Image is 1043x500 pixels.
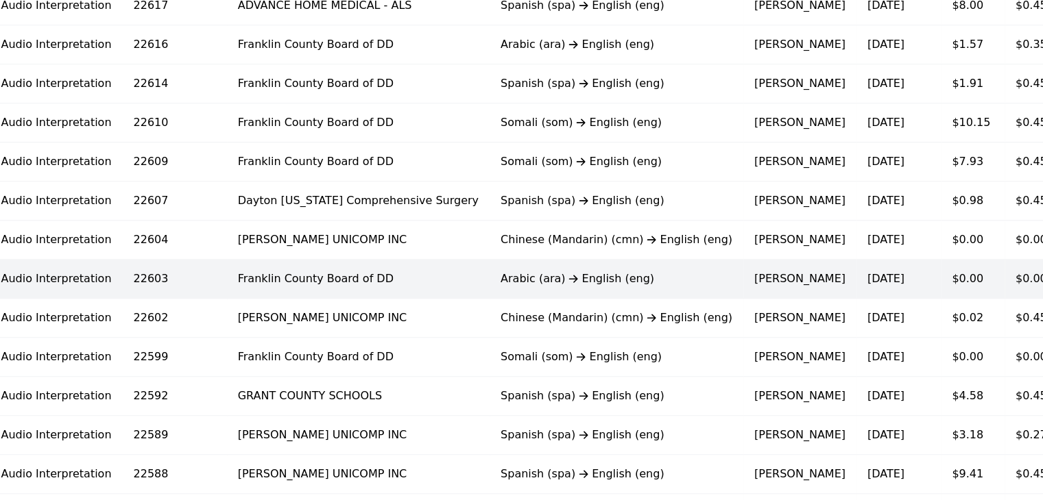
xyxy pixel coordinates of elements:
[941,260,1005,299] td: $0.00
[501,153,732,170] div: Somali (som) English (eng)
[867,428,904,441] time: [DATE]
[941,416,1005,455] td: $3.18
[501,75,732,92] div: Spanish (spa) English (eng)
[501,310,732,326] div: Chinese (Mandarin) (cmn) English (eng)
[867,467,904,480] time: [DATE]
[867,272,904,285] time: [DATE]
[941,142,1005,182] td: $7.93
[941,377,1005,416] td: $4.58
[867,38,904,51] time: [DATE]
[501,349,732,365] div: Somali (som) English (eng)
[867,116,904,129] time: [DATE]
[227,142,490,182] td: Franklin County Board of DD
[867,194,904,207] time: [DATE]
[941,221,1005,260] td: $0.00
[743,142,856,182] td: [PERSON_NAME]
[227,455,490,494] td: [PERSON_NAME] UNICOMP INC
[123,260,227,299] td: 22603
[123,64,227,103] td: 22614
[941,25,1005,64] td: $1.57
[743,260,856,299] td: [PERSON_NAME]
[941,103,1005,142] td: $10.15
[227,416,490,455] td: [PERSON_NAME] UNICOMP INC
[743,182,856,221] td: [PERSON_NAME]
[123,377,227,416] td: 22592
[123,416,227,455] td: 22589
[501,466,732,482] div: Spanish (spa) English (eng)
[743,299,856,338] td: [PERSON_NAME]
[123,455,227,494] td: 22588
[123,103,227,142] td: 22610
[501,271,732,287] div: Arabic (ara) English (eng)
[743,25,856,64] td: [PERSON_NAME]
[941,182,1005,221] td: $0.98
[227,64,490,103] td: Franklin County Board of DD
[743,455,856,494] td: [PERSON_NAME]
[227,260,490,299] td: Franklin County Board of DD
[227,299,490,338] td: [PERSON_NAME] UNICOMP INC
[743,416,856,455] td: [PERSON_NAME]
[123,25,227,64] td: 22616
[123,299,227,338] td: 22602
[501,232,732,248] div: Chinese (Mandarin) (cmn) English (eng)
[501,388,732,404] div: Spanish (spa) English (eng)
[227,25,490,64] td: Franklin County Board of DD
[227,182,490,221] td: Dayton [US_STATE] Comprehensive Surgery
[867,77,904,90] time: [DATE]
[941,299,1005,338] td: $0.02
[123,221,227,260] td: 22604
[743,338,856,377] td: [PERSON_NAME]
[867,350,904,363] time: [DATE]
[123,338,227,377] td: 22599
[867,389,904,402] time: [DATE]
[867,155,904,168] time: [DATE]
[123,182,227,221] td: 22607
[501,427,732,443] div: Spanish (spa) English (eng)
[227,338,490,377] td: Franklin County Board of DD
[227,377,490,416] td: GRANT COUNTY SCHOOLS
[867,233,904,246] time: [DATE]
[501,192,732,209] div: Spanish (spa) English (eng)
[941,455,1005,494] td: $9.41
[501,114,732,131] div: Somali (som) English (eng)
[743,64,856,103] td: [PERSON_NAME]
[123,142,227,182] td: 22609
[941,64,1005,103] td: $1.91
[867,311,904,324] time: [DATE]
[743,103,856,142] td: [PERSON_NAME]
[941,338,1005,377] td: $0.00
[743,221,856,260] td: [PERSON_NAME]
[501,36,732,53] div: Arabic (ara) English (eng)
[227,103,490,142] td: Franklin County Board of DD
[743,377,856,416] td: [PERSON_NAME]
[227,221,490,260] td: [PERSON_NAME] UNICOMP INC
